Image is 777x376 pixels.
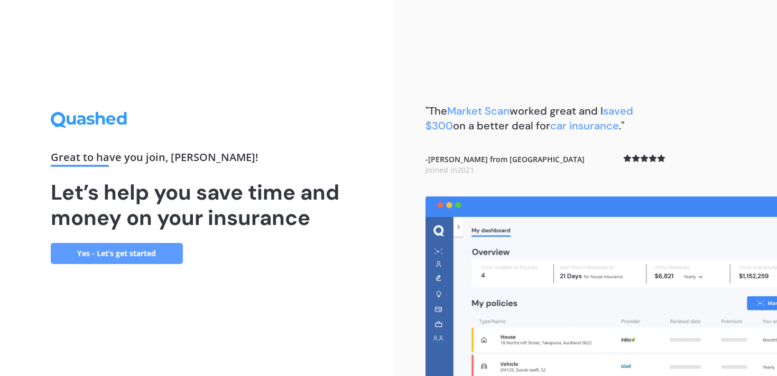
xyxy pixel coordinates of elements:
a: Yes - Let’s get started [51,243,183,264]
span: Market Scan [447,104,510,118]
h1: Let’s help you save time and money on your insurance [51,180,344,230]
div: Great to have you join , [PERSON_NAME] ! [51,152,344,167]
span: car insurance [550,119,619,133]
img: dashboard.webp [425,196,777,376]
b: - [PERSON_NAME] from [GEOGRAPHIC_DATA] [425,154,585,175]
b: "The worked great and I on a better deal for ." [425,104,633,133]
span: saved $300 [425,104,633,133]
span: Joined in 2021 [425,165,474,175]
